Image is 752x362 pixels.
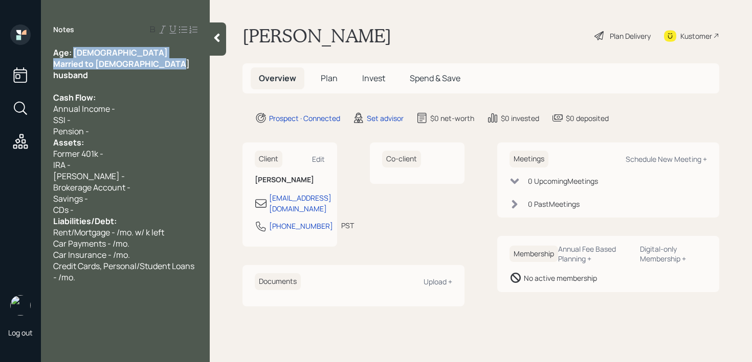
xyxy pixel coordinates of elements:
[558,244,632,263] div: Annual Fee Based Planning +
[53,227,164,238] span: Rent/Mortgage - /mo. w/ k left
[242,25,391,47] h1: [PERSON_NAME]
[430,113,474,124] div: $0 net-worth
[259,73,296,84] span: Overview
[524,273,597,283] div: No active membership
[53,238,129,249] span: Car Payments - /mo.
[53,182,130,193] span: Brokerage Account -
[53,103,115,114] span: Annual Income -
[528,176,598,186] div: 0 Upcoming Meeting s
[510,151,548,167] h6: Meetings
[255,273,301,290] h6: Documents
[321,73,338,84] span: Plan
[53,25,74,35] label: Notes
[269,221,333,231] div: [PHONE_NUMBER]
[528,199,580,209] div: 0 Past Meeting s
[269,192,331,214] div: [EMAIL_ADDRESS][DOMAIN_NAME]
[8,328,33,337] div: Log out
[53,193,88,204] span: Savings -
[382,151,421,167] h6: Co-client
[424,277,452,286] div: Upload +
[510,246,558,262] h6: Membership
[269,113,340,124] div: Prospect · Connected
[53,92,96,103] span: Cash Flow:
[640,244,707,263] div: Digital-only Membership +
[341,220,354,231] div: PST
[53,47,168,58] span: Age: [DEMOGRAPHIC_DATA]
[10,295,31,316] img: retirable_logo.png
[53,260,196,283] span: Credit Cards, Personal/Student Loans - /mo.
[501,113,539,124] div: $0 invested
[410,73,460,84] span: Spend & Save
[255,151,282,167] h6: Client
[255,176,325,184] h6: [PERSON_NAME]
[53,249,130,260] span: Car Insurance - /mo.
[53,215,117,227] span: Liabilities/Debt:
[362,73,385,84] span: Invest
[680,31,712,41] div: Kustomer
[53,204,74,215] span: CDs -
[53,137,84,148] span: Assets:
[626,154,707,164] div: Schedule New Meeting +
[566,113,609,124] div: $0 deposited
[367,113,404,124] div: Set advisor
[53,114,71,126] span: SSI -
[53,58,191,81] span: Married to [DEMOGRAPHIC_DATA] husband
[53,171,125,182] span: [PERSON_NAME] -
[610,31,651,41] div: Plan Delivery
[53,159,71,171] span: IRA -
[312,154,325,164] div: Edit
[53,148,103,159] span: Former 401k -
[53,126,89,137] span: Pension -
